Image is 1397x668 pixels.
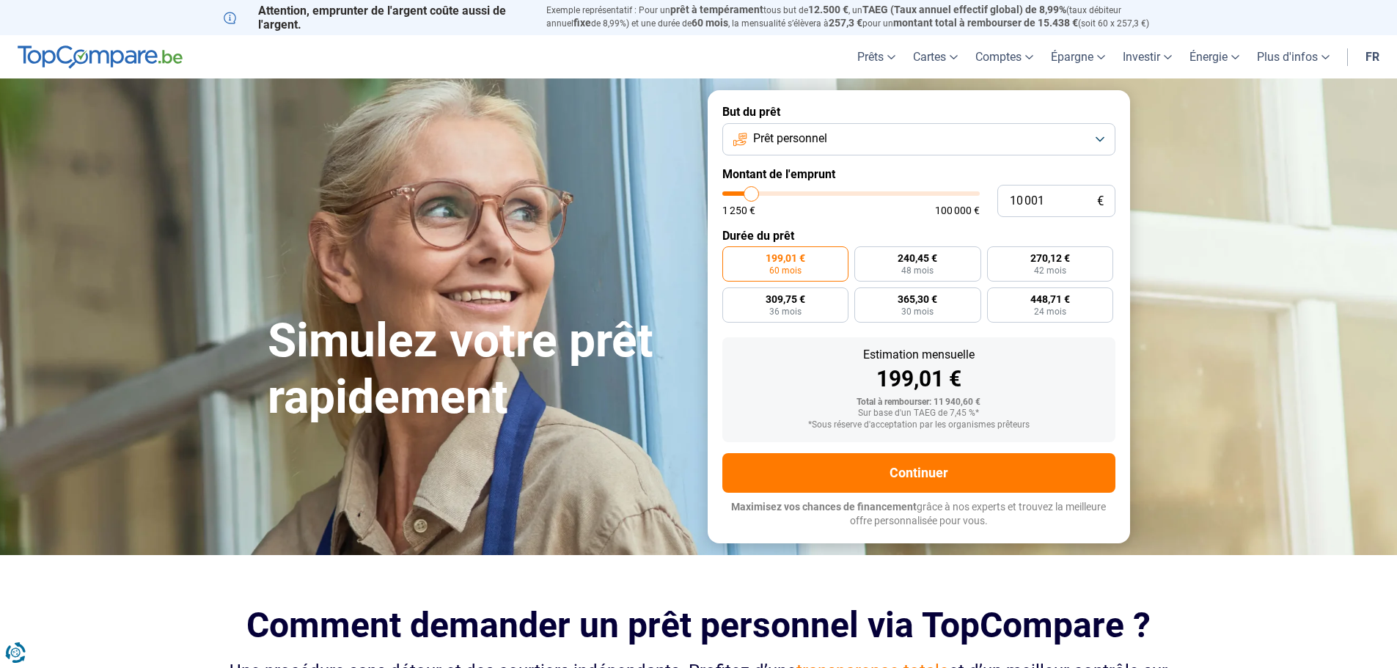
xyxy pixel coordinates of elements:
[722,167,1115,181] label: Montant de l'emprunt
[722,500,1115,529] p: grâce à nos experts et trouvez la meilleure offre personnalisée pour vous.
[898,294,937,304] span: 365,30 €
[753,131,827,147] span: Prêt personnel
[722,105,1115,119] label: But du prêt
[734,397,1104,408] div: Total à rembourser: 11 940,60 €
[766,294,805,304] span: 309,75 €
[829,17,862,29] span: 257,3 €
[901,307,934,316] span: 30 mois
[734,420,1104,430] div: *Sous réserve d'acceptation par les organismes prêteurs
[670,4,763,15] span: prêt à tempérament
[848,35,904,78] a: Prêts
[268,313,690,426] h1: Simulez votre prêt rapidement
[224,605,1174,645] h2: Comment demander un prêt personnel via TopCompare ?
[734,349,1104,361] div: Estimation mensuelle
[769,266,802,275] span: 60 mois
[692,17,728,29] span: 60 mois
[769,307,802,316] span: 36 mois
[1030,294,1070,304] span: 448,71 €
[722,205,755,216] span: 1 250 €
[893,17,1078,29] span: montant total à rembourser de 15.438 €
[1034,266,1066,275] span: 42 mois
[1042,35,1114,78] a: Épargne
[722,123,1115,155] button: Prêt personnel
[734,368,1104,390] div: 199,01 €
[935,205,980,216] span: 100 000 €
[734,408,1104,419] div: Sur base d'un TAEG de 7,45 %*
[898,253,937,263] span: 240,45 €
[224,4,529,32] p: Attention, emprunter de l'argent coûte aussi de l'argent.
[722,229,1115,243] label: Durée du prêt
[731,501,917,513] span: Maximisez vos chances de financement
[1030,253,1070,263] span: 270,12 €
[862,4,1066,15] span: TAEG (Taux annuel effectif global) de 8,99%
[546,4,1174,30] p: Exemple représentatif : Pour un tous but de , un (taux débiteur annuel de 8,99%) et une durée de ...
[901,266,934,275] span: 48 mois
[722,453,1115,493] button: Continuer
[904,35,967,78] a: Cartes
[1034,307,1066,316] span: 24 mois
[1357,35,1388,78] a: fr
[808,4,848,15] span: 12.500 €
[1181,35,1248,78] a: Énergie
[766,253,805,263] span: 199,01 €
[1248,35,1338,78] a: Plus d'infos
[1097,195,1104,208] span: €
[573,17,591,29] span: fixe
[18,45,183,69] img: TopCompare
[967,35,1042,78] a: Comptes
[1114,35,1181,78] a: Investir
